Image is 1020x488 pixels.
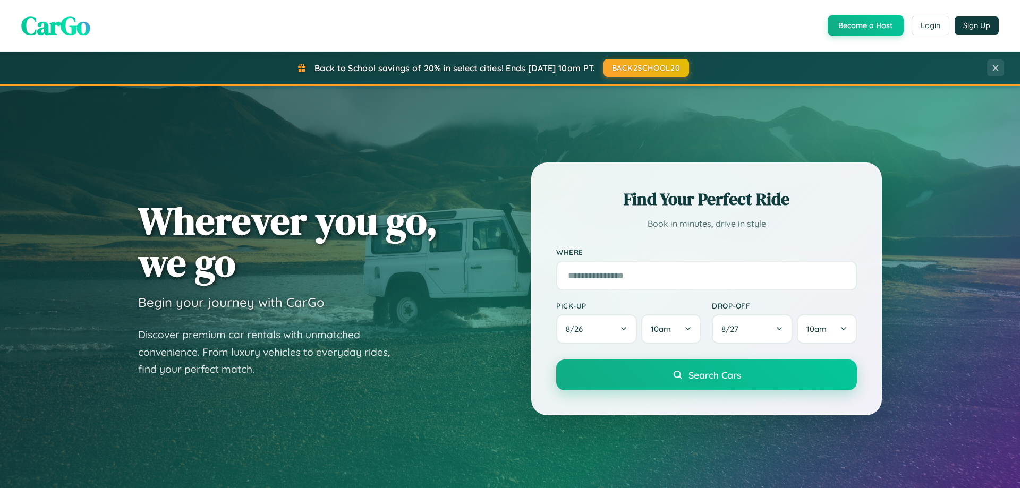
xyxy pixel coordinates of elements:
h1: Wherever you go, we go [138,200,438,284]
span: 10am [651,324,671,334]
label: Pick-up [556,301,701,310]
button: Become a Host [828,15,904,36]
h2: Find Your Perfect Ride [556,187,857,211]
span: CarGo [21,8,90,43]
button: Sign Up [955,16,999,35]
span: Search Cars [688,369,741,381]
label: Drop-off [712,301,857,310]
h3: Begin your journey with CarGo [138,294,325,310]
button: Login [912,16,949,35]
span: 8 / 26 [566,324,588,334]
button: 10am [797,314,857,344]
span: 8 / 27 [721,324,744,334]
button: BACK2SCHOOL20 [603,59,689,77]
button: 8/27 [712,314,793,344]
p: Book in minutes, drive in style [556,216,857,232]
span: 10am [806,324,827,334]
span: Back to School savings of 20% in select cities! Ends [DATE] 10am PT. [314,63,595,73]
button: 10am [641,314,701,344]
p: Discover premium car rentals with unmatched convenience. From luxury vehicles to everyday rides, ... [138,326,404,378]
button: 8/26 [556,314,637,344]
button: Search Cars [556,359,857,390]
label: Where [556,247,857,256]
